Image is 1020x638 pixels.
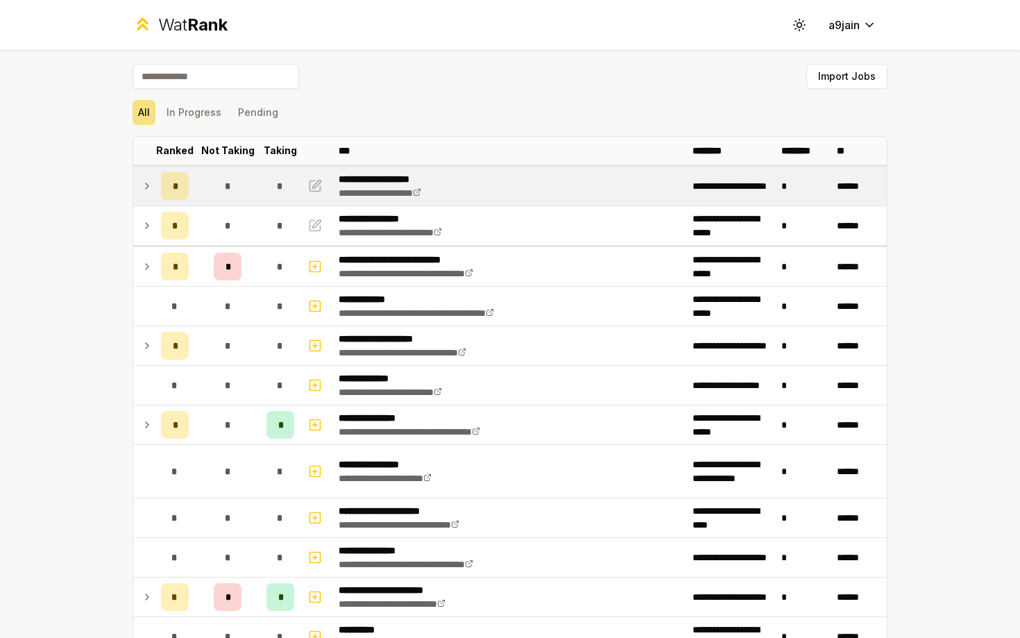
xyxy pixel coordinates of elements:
p: Not Taking [201,144,255,158]
button: Pending [232,100,284,125]
button: All [133,100,155,125]
button: Import Jobs [806,64,887,89]
p: Taking [264,144,297,158]
span: Rank [187,15,228,35]
a: WatRank [133,14,228,36]
div: Wat [158,14,228,36]
p: Ranked [156,144,194,158]
button: a9jain [817,12,887,37]
button: In Progress [161,100,227,125]
span: a9jain [828,17,860,33]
